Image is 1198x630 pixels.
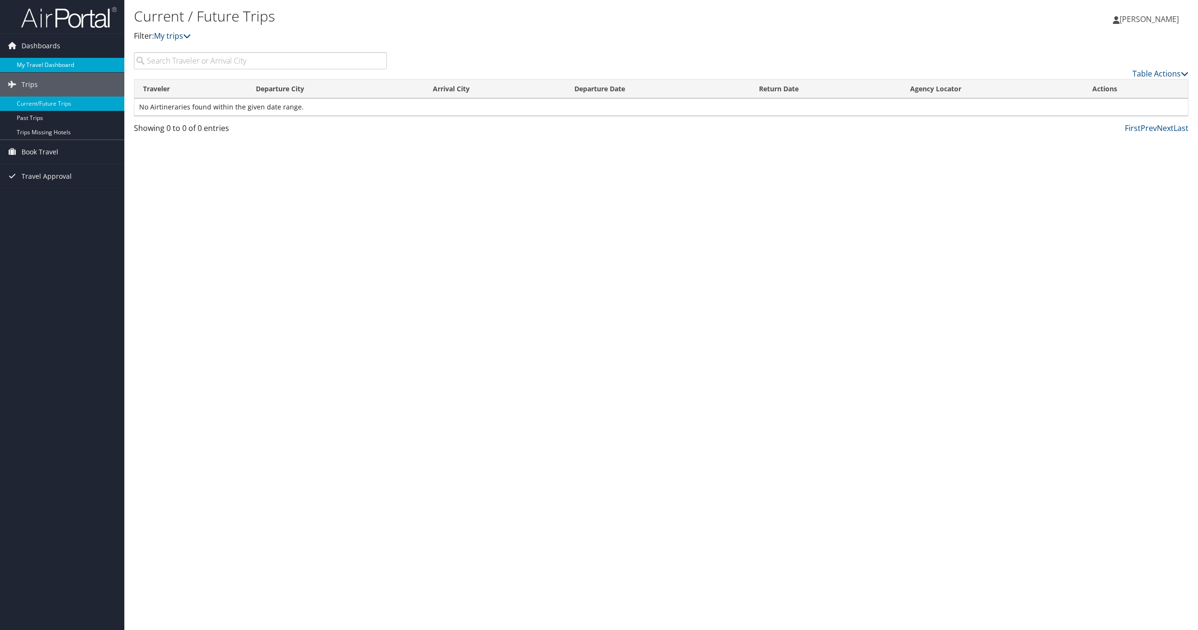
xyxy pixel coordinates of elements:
[1141,123,1157,133] a: Prev
[134,98,1188,116] td: No Airtineraries found within the given date range.
[154,31,191,41] a: My trips
[21,6,117,29] img: airportal-logo.png
[1125,123,1141,133] a: First
[1120,14,1179,24] span: [PERSON_NAME]
[1132,68,1188,79] a: Table Actions
[134,80,247,98] th: Traveler: activate to sort column ascending
[1157,123,1174,133] a: Next
[134,122,387,139] div: Showing 0 to 0 of 0 entries
[134,6,837,26] h1: Current / Future Trips
[247,80,424,98] th: Departure City: activate to sort column ascending
[750,80,901,98] th: Return Date: activate to sort column ascending
[22,140,58,164] span: Book Travel
[22,164,72,188] span: Travel Approval
[566,80,750,98] th: Departure Date: activate to sort column descending
[134,30,837,43] p: Filter:
[424,80,566,98] th: Arrival City: activate to sort column ascending
[1113,5,1188,33] a: [PERSON_NAME]
[134,52,387,69] input: Search Traveler or Arrival City
[901,80,1083,98] th: Agency Locator: activate to sort column ascending
[1084,80,1188,98] th: Actions
[22,73,38,97] span: Trips
[22,34,60,58] span: Dashboards
[1174,123,1188,133] a: Last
